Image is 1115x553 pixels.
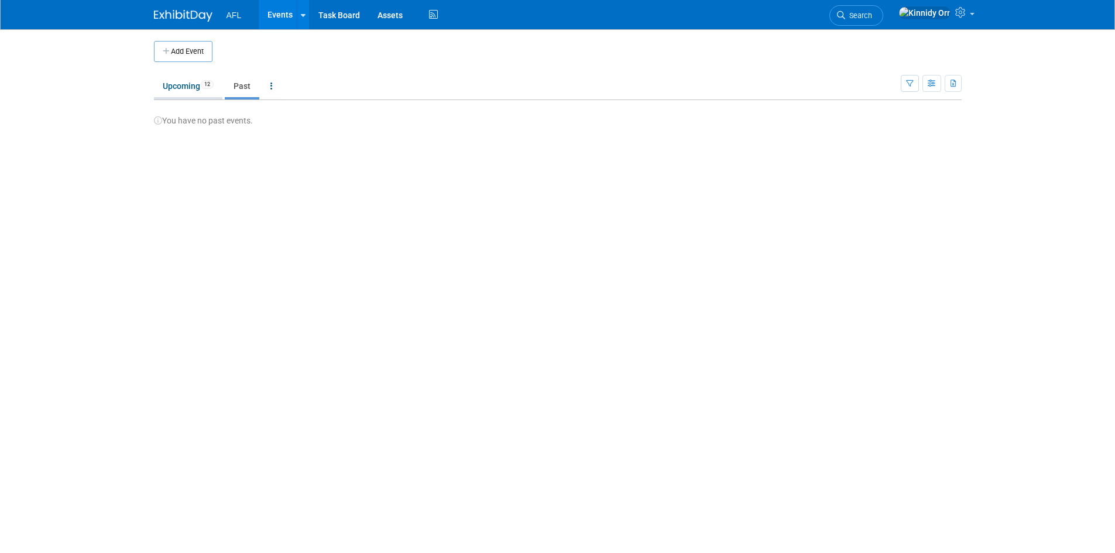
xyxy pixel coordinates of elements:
span: Search [845,11,872,20]
img: Kinnidy Orr [898,6,951,19]
a: Past [225,75,259,97]
span: AFL [227,11,242,20]
span: You have no past events. [154,116,253,125]
a: Search [829,5,883,26]
a: Upcoming12 [154,75,222,97]
span: 12 [201,80,214,89]
img: ExhibitDay [154,10,212,22]
button: Add Event [154,41,212,62]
